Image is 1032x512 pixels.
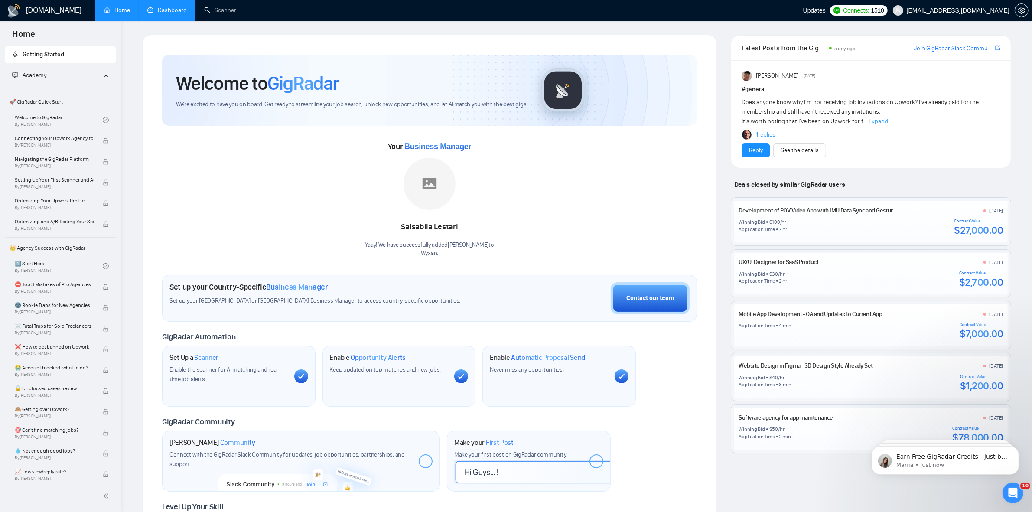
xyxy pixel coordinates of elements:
span: 🚀 GigRadar Quick Start [6,93,115,111]
div: 2 hr [779,277,787,284]
span: Level Up Your Skill [162,502,223,512]
a: Website Design in Figma - 3D Design Style Already Set [739,362,873,369]
span: setting [1015,7,1028,14]
span: [PERSON_NAME] [756,71,798,81]
img: logo [7,4,21,18]
span: lock [103,284,109,290]
div: Yaay! We have successfully added [PERSON_NAME] to [365,241,494,258]
div: /hr [780,218,786,225]
div: $2,700.00 [959,276,1003,289]
span: lock [103,450,109,457]
div: 50 [772,426,778,433]
div: Winning Bid [739,374,765,381]
span: Never miss any opportunities. [490,366,563,373]
span: lock [103,430,109,436]
span: Opportunity Alerts [351,353,406,362]
button: setting [1015,3,1029,17]
span: ❌ How to get banned on Upwork [15,342,94,351]
span: Business Manager [266,282,328,292]
a: 1replies [756,130,775,139]
span: fund-projection-screen [12,72,18,78]
a: homeHome [104,7,130,14]
span: lock [103,138,109,144]
span: Keep updated on top matches and new jobs. [330,366,441,373]
div: $7,000.00 [960,327,1003,340]
div: [DATE] [989,311,1003,318]
span: 🌚 Rookie Traps for New Agencies [15,301,94,310]
div: $ [769,374,772,381]
div: /hr [778,426,784,433]
span: lock [103,471,109,477]
span: Make your first post on GigRadar community. [454,451,567,458]
div: [DATE] [989,207,1003,214]
div: /hr [778,374,784,381]
div: Contract Value [960,374,1003,379]
span: lock [103,221,109,227]
span: Your [388,142,472,151]
span: lock [103,409,109,415]
div: Salsabila Lestari [365,220,494,235]
div: Winning Bid [739,426,765,433]
div: Application Time [739,322,775,329]
span: By [PERSON_NAME] [15,351,94,356]
span: By [PERSON_NAME] [15,414,94,419]
h1: Make your [454,438,514,447]
div: [DATE] [989,259,1003,266]
span: By [PERSON_NAME] [15,434,94,440]
span: 🔓 Unblocked cases: review [15,384,94,393]
div: 40 [772,374,778,381]
span: lock [103,200,109,206]
div: 7 hr [779,226,787,233]
h1: Enable [330,353,406,362]
a: Development of POV Video App with IMU Data Sync and Gesture Controls [739,207,919,214]
span: ☠️ Fatal Traps for Solo Freelancers [15,322,94,330]
img: placeholder.png [404,158,456,210]
span: By [PERSON_NAME] [15,330,94,336]
span: Connect with the GigRadar Slack Community for updates, job opportunities, partnerships, and support. [169,451,405,468]
span: lock [103,305,109,311]
span: Academy [12,72,46,79]
span: check-circle [103,117,109,123]
h1: Welcome to [176,72,339,95]
p: Wyxan . [365,249,494,258]
span: Updates [803,7,826,14]
span: lock [103,326,109,332]
div: $1,200.00 [960,379,1003,392]
img: Randi Tovar [742,71,752,81]
iframe: Intercom notifications message [859,428,1032,489]
a: See the details [781,146,819,155]
span: a day ago [834,46,856,52]
span: Setting Up Your First Scanner and Auto-Bidder [15,176,94,184]
span: lock [103,388,109,394]
span: lock [103,179,109,186]
span: lock [103,346,109,352]
span: Optimizing and A/B Testing Your Scanner for Better Results [15,217,94,226]
a: dashboardDashboard [147,7,187,14]
span: GigRadar Community [162,417,235,427]
div: $ [769,426,772,433]
span: 1510 [871,6,884,15]
button: Contact our team [611,282,690,314]
span: 🎯 Can't find matching jobs? [15,426,94,434]
img: slackcommunity-bg.png [218,451,384,491]
span: lock [103,159,109,165]
button: See the details [773,143,826,157]
div: Contract Value [954,218,1003,224]
img: gigradar-logo.png [541,68,585,112]
div: Application Time [739,226,775,233]
span: check-circle [103,263,109,269]
span: GigRadar Automation [162,332,235,342]
div: Contract Value [952,426,1003,431]
span: First Post [486,438,514,447]
span: By [PERSON_NAME] [15,143,94,148]
h1: Enable [490,353,585,362]
span: user [895,7,901,13]
span: export [995,44,1000,51]
span: We're excited to have you on board. Get ready to streamline your job search, unlock new opportuni... [176,101,527,109]
span: double-left [103,492,112,500]
a: UX/UI Designer for SaaS Product [739,258,819,266]
a: export [995,44,1000,52]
